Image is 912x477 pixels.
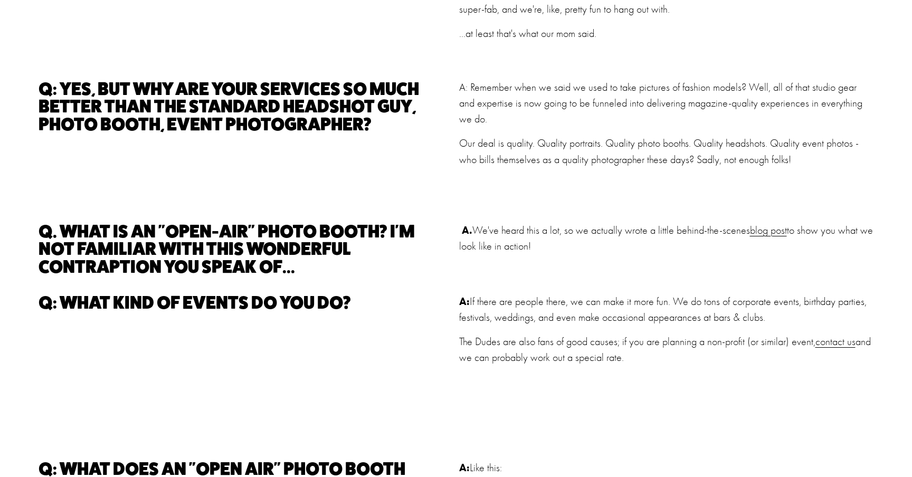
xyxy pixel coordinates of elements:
[459,293,874,326] p: If there are people there, we can make it more fun. We do tons of corporate events, birthday part...
[462,224,472,236] strong: A.
[459,295,470,308] strong: A:
[39,80,453,132] h3: Q: Yes, but why are your services so much better than the standard headshot guy, photo booth, eve...
[459,461,470,474] strong: A:
[459,136,874,167] p: Our deal is quality. Quality portraits. Quality photo booths. Quality headshots. Quality event ph...
[459,222,874,254] p: We've heard this a lot, so we actually wrote a little behind-the-scenes to show you what we look ...
[459,334,874,366] p: The Dudes are also fans of good causes; if you are planning a non-profit (or similar) event, and ...
[459,80,874,128] p: A: Remember when we said we used to take pictures of fashion models? Well, all of that studio gea...
[815,336,856,348] a: contact us
[459,26,874,42] p: ...at least that's what our mom said.
[750,224,787,236] a: blog post
[39,222,453,275] h3: Q. What is an "open-air" photo booth? I'm not familiar with this wonderful contraption you speak ...
[39,293,453,311] h3: Q: What kind of events do you do?
[459,460,874,476] p: Like this:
